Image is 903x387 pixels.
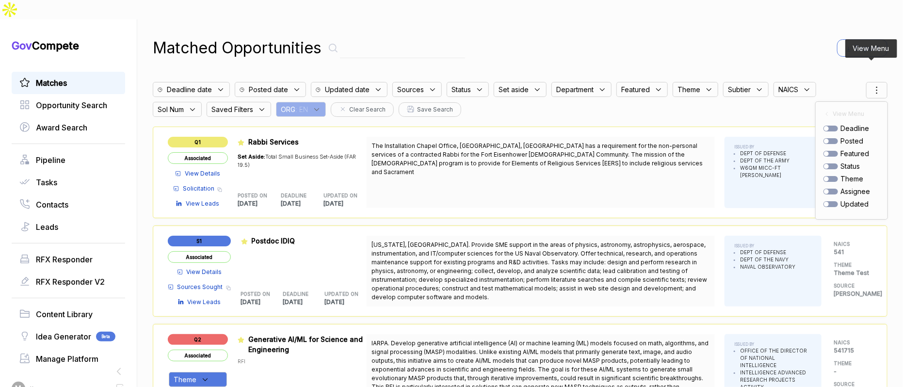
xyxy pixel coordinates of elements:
span: Pipeline [36,154,65,166]
span: Opportunity Search [36,99,107,111]
span: Solicitation [183,184,214,193]
span: S1 [168,236,231,246]
span: status [840,161,860,171]
span: Subtier [728,84,751,95]
span: View Details [187,268,222,276]
span: Rabbi Services [248,138,299,146]
button: Clear Search [331,102,394,117]
a: RFX Responder V2 [19,276,117,288]
a: Leads [19,221,117,233]
p: [PERSON_NAME] [834,290,872,298]
h1: Matched Opportunities [153,36,322,60]
span: Updated date [325,84,370,95]
h5: THEME [834,360,872,367]
span: Total Small Business Set-Aside (FAR 19.5) [238,153,356,168]
p: 541715 [834,346,872,355]
a: Tasks [19,177,117,188]
li: DEPT OF DEFENSE [740,249,795,256]
a: Contacts [19,199,117,210]
span: Award Search [36,122,87,133]
span: Associated [168,350,228,361]
h5: POSTED ON [238,192,265,199]
span: Theme [174,374,196,385]
span: Postdoc IDIQ [252,237,295,245]
span: Beta [96,332,115,341]
a: Sources Sought [168,283,223,291]
span: Sources [397,84,424,95]
span: The Installation Chapel Office, [GEOGRAPHIC_DATA], [GEOGRAPHIC_DATA] has a requirement for the no... [371,142,703,176]
a: Opportunity Search [19,99,117,111]
h5: DEADLINE [283,290,309,298]
span: Manage Platform [36,353,98,365]
span: RFI [238,358,245,364]
span: Set Aside: [238,153,265,160]
p: [DATE] [281,199,324,208]
p: [DATE] [323,199,367,208]
span: Idea Generator [36,331,91,342]
h5: ISSUED BY [734,144,812,150]
a: Idea GeneratorBeta [19,331,117,342]
span: featured [840,148,869,159]
span: Generative AI/ML for Science and Engineering [248,335,363,354]
span: posted [840,136,863,146]
span: View Leads [188,298,221,306]
span: View Leads [186,199,219,208]
h5: NAICS [834,339,872,346]
span: Leads [36,221,58,233]
span: RFX Responder V2 [36,276,105,288]
h5: NAICS [834,241,872,248]
span: Contacts [36,199,68,210]
span: View Menu [833,110,864,118]
span: Saved Filters [211,104,253,114]
span: Deadline date [167,84,212,95]
button: Export [837,39,887,57]
a: Manage Platform [19,353,117,365]
h5: SOURCE [834,282,872,290]
span: Matches [36,77,67,89]
a: RFX Responder [19,254,117,265]
h5: THEME [834,261,872,269]
p: [DATE] [325,298,367,306]
span: Tasks [36,177,57,188]
span: : EN [295,104,308,114]
span: ORG [281,104,295,114]
span: Featured [621,84,650,95]
span: [US_STATE], [GEOGRAPHIC_DATA]. Provide SME support in the areas of physics, astronomy, astrophysi... [371,241,707,301]
a: Award Search [19,122,117,133]
button: Save Search [399,102,461,117]
h5: ISSUED BY [734,243,795,249]
li: DEPT OF DEFENSE [740,150,812,157]
h5: UPDATED ON [323,192,351,199]
li: W6QM MICC-FT [PERSON_NAME] [740,164,812,179]
span: Gov [12,39,32,52]
p: - [834,367,872,376]
li: DEPT OF THE NAVY [740,256,795,263]
h5: POSTED ON [241,290,268,298]
span: Theme [677,84,700,95]
span: Sources Sought [177,283,223,291]
span: deadline [840,123,869,133]
p: [DATE] [238,199,281,208]
span: updated [840,199,869,209]
span: Sol Num [158,104,184,114]
span: Department [556,84,594,95]
a: Content Library [19,308,117,320]
h1: Compete [12,39,125,52]
p: [DATE] [283,298,325,306]
span: assignee [840,186,870,196]
p: Theme Test [834,269,872,277]
span: Save Search [417,105,453,114]
span: Status [451,84,471,95]
span: Q2 [168,334,228,345]
a: Matches [19,77,117,89]
span: theme [840,174,863,184]
p: [DATE] [241,298,283,306]
span: Associated [168,152,228,164]
span: Posted date [249,84,288,95]
a: Pipeline [19,154,117,166]
li: DEPT OF THE ARMY [740,157,812,164]
p: 541 [834,248,872,257]
span: Set aside [499,84,529,95]
a: Solicitation [173,184,214,193]
span: NAICS [778,84,798,95]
